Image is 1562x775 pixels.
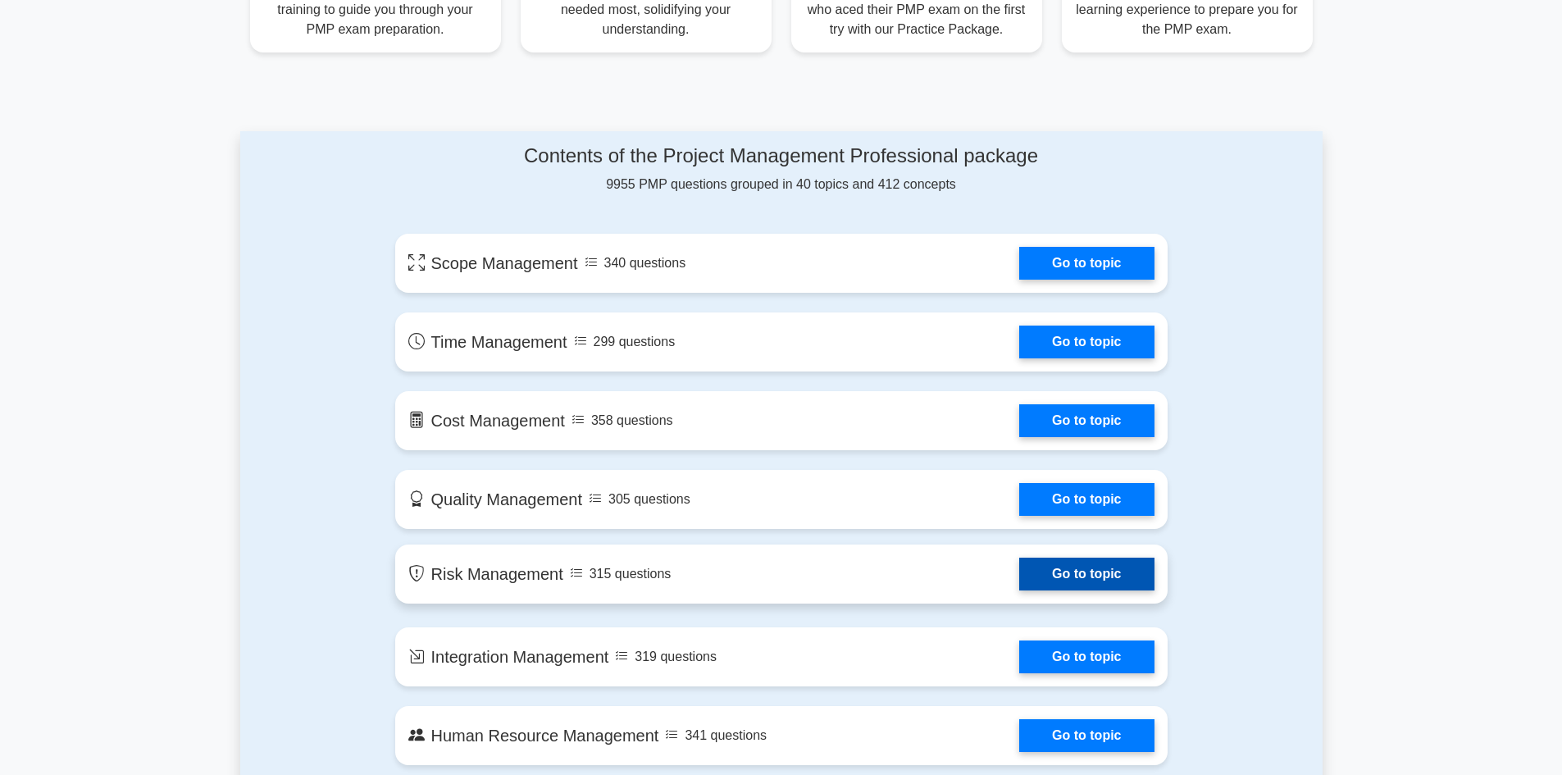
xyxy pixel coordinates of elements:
a: Go to topic [1019,404,1154,437]
h4: Contents of the Project Management Professional package [395,144,1168,168]
a: Go to topic [1019,247,1154,280]
a: Go to topic [1019,326,1154,358]
a: Go to topic [1019,641,1154,673]
div: 9955 PMP questions grouped in 40 topics and 412 concepts [395,144,1168,194]
a: Go to topic [1019,558,1154,590]
a: Go to topic [1019,719,1154,752]
a: Go to topic [1019,483,1154,516]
